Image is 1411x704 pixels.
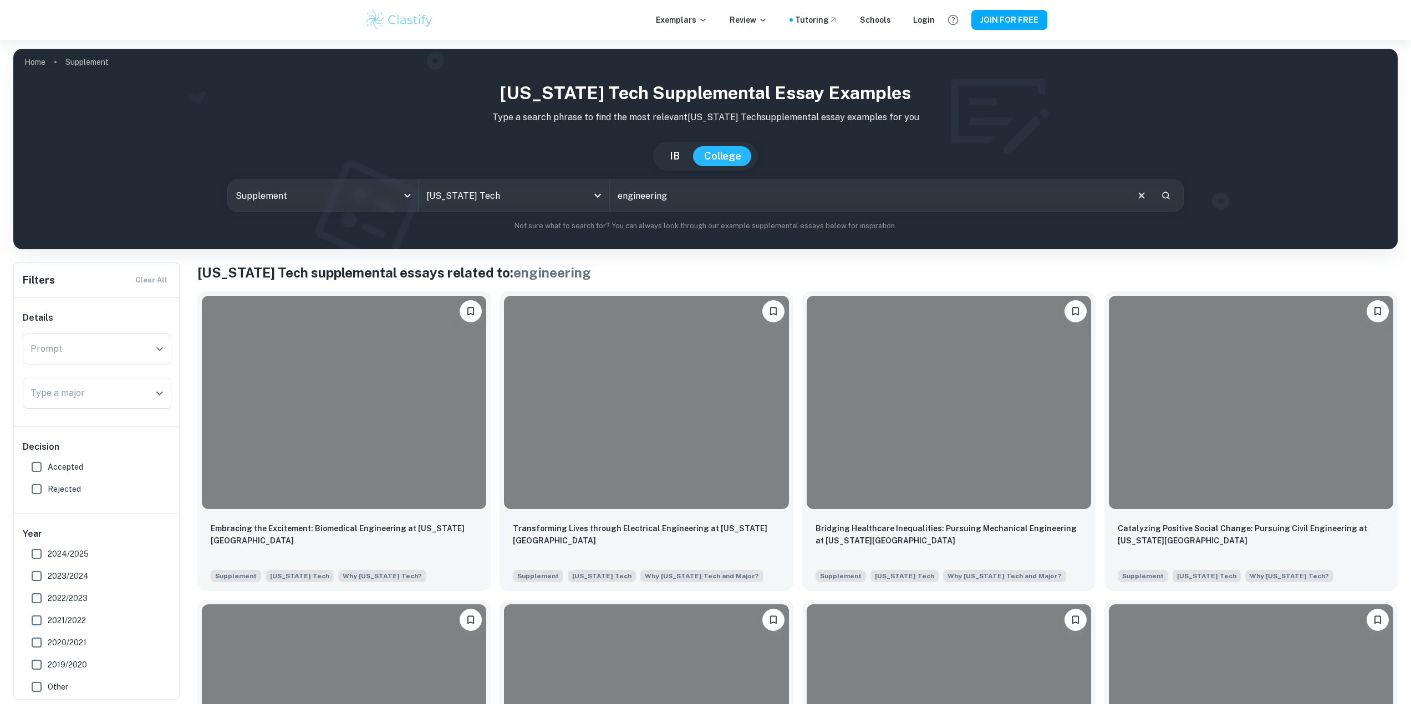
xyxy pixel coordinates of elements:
span: Why [US_STATE] Tech? [1250,571,1329,581]
p: Supplement [65,56,109,68]
span: Other [48,681,68,693]
button: Please log in to bookmark exemplars [460,300,482,322]
span: Supplement [513,570,563,582]
button: Please log in to bookmark exemplars [460,609,482,631]
button: JOIN FOR FREE [971,10,1047,30]
a: Schools [860,14,891,26]
a: Home [24,54,45,70]
a: Please log in to bookmark exemplarsBridging Healthcare Inequalities: Pursuing Mechanical Engineer... [802,291,1096,591]
span: 2019/2020 [48,659,87,671]
p: Bridging Healthcare Inequalities: Pursuing Mechanical Engineering at Georgia Tech [816,522,1082,547]
button: Help and Feedback [944,11,962,29]
button: Open [152,341,167,357]
span: 2022/2023 [48,592,88,604]
h6: Filters [23,273,55,288]
h1: [US_STATE] Tech s upplemental essays related to: [197,263,1398,282]
span: engineering [513,265,591,280]
button: Open [590,188,605,203]
span: 2024/2025 [48,548,89,560]
span: Supplement [211,570,261,582]
input: E.g. I want to major in computer science, I helped in a soup kitchen, I want to join the debate t... [610,180,1127,211]
span: Why do you want to study your chosen major, and why do you want to study that major at Georgia Tech? [943,569,1066,582]
button: Please log in to bookmark exemplars [1367,300,1389,322]
p: Catalyzing Positive Social Change: Pursuing Civil Engineering at Georgia Tech [1118,522,1384,547]
span: Why do you want to study your chosen major specifically at Georgia Tech? [338,569,426,582]
p: Type a search phrase to find the most relevant [US_STATE] Tech supplemental essay examples for you [22,111,1389,124]
p: Transforming Lives through Electrical Engineering at Georgia Tech [513,522,780,547]
span: Rejected [48,483,81,495]
p: Review [730,14,767,26]
span: [US_STATE] Tech [870,570,939,582]
button: Please log in to bookmark exemplars [1064,609,1087,631]
p: Embracing the Excitement: Biomedical Engineering at Georgia Tech [211,522,477,547]
a: Please log in to bookmark exemplarsEmbracing the Excitement: Biomedical Engineering at Georgia Te... [197,291,491,591]
span: [US_STATE] Tech [1173,570,1241,582]
p: Exemplars [656,14,707,26]
a: Please log in to bookmark exemplarsCatalyzing Positive Social Change: Pursuing Civil Engineering ... [1104,291,1398,591]
span: 2023/2024 [48,570,89,582]
button: Please log in to bookmark exemplars [762,300,785,322]
button: Please log in to bookmark exemplars [1064,300,1087,322]
span: 2020/2021 [48,636,86,649]
img: Clastify logo [364,9,435,31]
button: Please log in to bookmark exemplars [762,609,785,631]
h6: Decision [23,440,171,454]
span: [US_STATE] Tech [266,570,334,582]
span: 2021/2022 [48,614,86,626]
button: Search [1157,186,1175,205]
img: profile cover [13,49,1398,249]
a: Please log in to bookmark exemplarsTransforming Lives through Electrical Engineering at Georgia T... [500,291,793,591]
h1: [US_STATE] Tech Supplemental Essay Examples [22,80,1389,106]
span: Why [US_STATE] Tech and Major? [948,571,1062,581]
a: Login [913,14,935,26]
a: Tutoring [795,14,838,26]
span: Supplement [1118,570,1168,582]
span: [US_STATE] Tech [568,570,636,582]
button: Please log in to bookmark exemplars [1367,609,1389,631]
div: Supplement [228,180,419,211]
h6: Year [23,527,171,541]
button: Clear [1131,185,1152,206]
span: Why [US_STATE] Tech and Major? [645,571,759,581]
span: Why [US_STATE] Tech? [343,571,422,581]
span: Accepted [48,461,83,473]
button: Open [152,386,167,401]
span: Why do you want to study your chosen major specifically at Georgia Tech? [1245,569,1333,582]
p: Not sure what to search for? You can always look through our example supplemental essays below fo... [22,220,1389,232]
span: Why do you want to study your chosen major, and why do you want to study that major at Georgia Tech? [640,569,763,582]
button: IB [659,146,691,166]
h6: Details [23,311,171,325]
span: Supplement [816,570,866,582]
button: College [693,146,752,166]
